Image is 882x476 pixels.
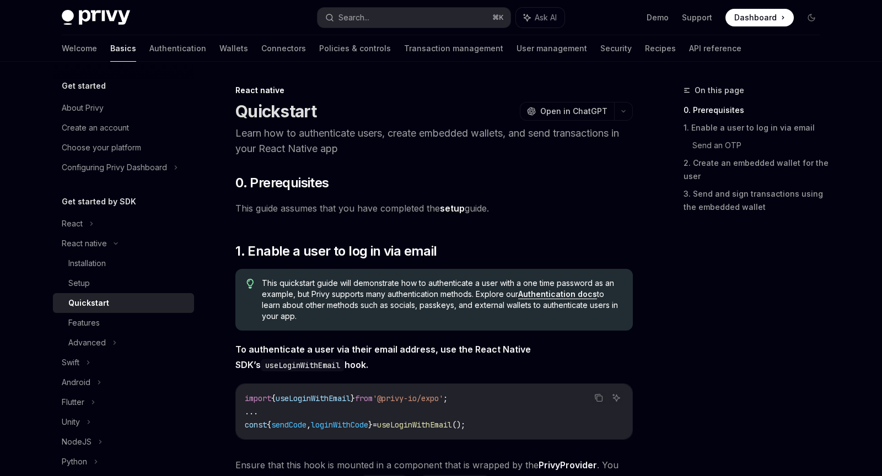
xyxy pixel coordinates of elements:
[684,101,829,119] a: 0. Prerequisites
[62,79,106,93] h5: Get started
[404,35,503,62] a: Transaction management
[235,174,329,192] span: 0. Prerequisites
[319,35,391,62] a: Policies & controls
[377,420,452,430] span: useLoginWithEmail
[306,420,311,430] span: ,
[68,277,90,290] div: Setup
[62,435,92,448] div: NodeJS
[440,203,465,214] a: setup
[53,273,194,293] a: Setup
[452,420,465,430] span: ();
[62,35,97,62] a: Welcome
[803,9,820,26] button: Toggle dark mode
[261,35,306,62] a: Connectors
[517,35,587,62] a: User management
[262,278,622,322] span: This quickstart guide will demonstrate how to authenticate a user with a one time password as an ...
[53,138,194,158] a: Choose your platform
[540,106,607,117] span: Open in ChatGPT
[245,407,258,416] span: ...
[62,121,129,134] div: Create an account
[53,253,194,273] a: Installation
[62,141,141,154] div: Choose your platform
[734,12,777,23] span: Dashboard
[62,161,167,174] div: Configuring Privy Dashboard
[645,35,676,62] a: Recipes
[443,393,448,403] span: ;
[609,391,623,405] button: Ask AI
[62,101,104,115] div: About Privy
[62,396,84,409] div: Flutter
[68,296,109,310] div: Quickstart
[311,420,368,430] span: loginWithCode
[591,391,606,405] button: Copy the contents from the code block
[68,257,106,270] div: Installation
[62,195,136,208] h5: Get started by SDK
[245,420,267,430] span: const
[684,185,829,216] a: 3. Send and sign transactions using the embedded wallet
[355,393,373,403] span: from
[271,420,306,430] span: sendCode
[235,126,633,156] p: Learn how to authenticate users, create embedded wallets, and send transactions in your React Nat...
[62,356,79,369] div: Swift
[338,11,369,24] div: Search...
[62,376,90,389] div: Android
[235,201,633,216] span: This guide assumes that you have completed the guide.
[684,154,829,185] a: 2. Create an embedded wallet for the user
[682,12,712,23] a: Support
[235,85,633,96] div: React native
[520,102,614,121] button: Open in ChatGPT
[235,101,317,121] h1: Quickstart
[68,336,106,349] div: Advanced
[647,12,669,23] a: Demo
[516,8,564,28] button: Ask AI
[235,242,437,260] span: 1. Enable a user to log in via email
[62,10,130,25] img: dark logo
[110,35,136,62] a: Basics
[276,393,351,403] span: useLoginWithEmail
[261,359,345,371] code: useLoginWithEmail
[68,316,100,329] div: Features
[518,289,597,299] a: Authentication docs
[53,313,194,333] a: Features
[539,459,597,471] a: PrivyProvider
[492,13,504,22] span: ⌘ K
[373,420,377,430] span: =
[53,293,194,313] a: Quickstart
[695,84,744,97] span: On this page
[235,344,531,370] strong: To authenticate a user via their email address, use the React Native SDK’s hook.
[684,119,829,137] a: 1. Enable a user to log in via email
[368,420,373,430] span: }
[62,217,83,230] div: React
[271,393,276,403] span: {
[62,415,80,429] div: Unity
[53,98,194,118] a: About Privy
[53,118,194,138] a: Create an account
[689,35,741,62] a: API reference
[246,279,254,289] svg: Tip
[219,35,248,62] a: Wallets
[600,35,632,62] a: Security
[245,393,271,403] span: import
[535,12,557,23] span: Ask AI
[318,8,510,28] button: Search...⌘K
[267,420,271,430] span: {
[725,9,794,26] a: Dashboard
[351,393,355,403] span: }
[149,35,206,62] a: Authentication
[373,393,443,403] span: '@privy-io/expo'
[62,455,87,468] div: Python
[62,237,107,250] div: React native
[692,137,829,154] a: Send an OTP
